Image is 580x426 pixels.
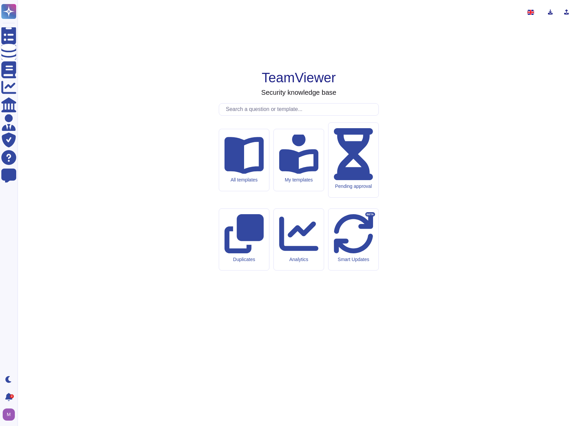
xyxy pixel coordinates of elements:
input: Search a question or template... [222,104,378,115]
div: Analytics [279,257,318,262]
div: Smart Updates [334,257,373,262]
div: Duplicates [225,257,264,262]
img: user [3,408,15,421]
div: My templates [279,177,318,183]
div: Pending approval [334,183,373,189]
div: All templates [225,177,264,183]
h1: TeamViewer [262,69,336,86]
img: en [527,10,534,15]
button: user [1,407,20,422]
div: BETA [365,212,375,217]
div: 2 [10,394,14,398]
h3: Security knowledge base [261,88,336,96]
